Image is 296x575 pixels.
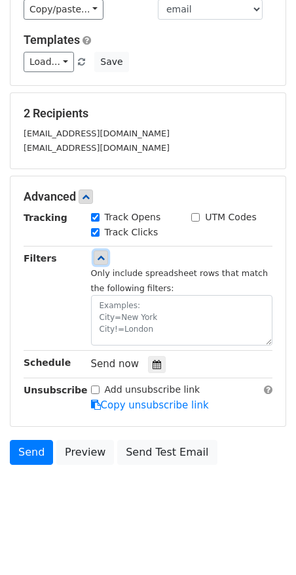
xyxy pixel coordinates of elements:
a: Templates [24,33,80,47]
button: Save [94,52,128,72]
span: Send now [91,358,139,370]
label: Track Clicks [105,226,158,239]
strong: Tracking [24,212,67,223]
a: Load... [24,52,74,72]
a: Send [10,440,53,465]
small: [EMAIL_ADDRESS][DOMAIN_NAME] [24,143,170,153]
h5: 2 Recipients [24,106,272,121]
iframe: Chat Widget [231,512,296,575]
a: Preview [56,440,114,465]
strong: Schedule [24,357,71,368]
small: Only include spreadsheet rows that match the following filters: [91,268,268,293]
a: Send Test Email [117,440,217,465]
h5: Advanced [24,189,272,204]
strong: Unsubscribe [24,385,88,395]
label: Track Opens [105,210,161,224]
label: UTM Codes [205,210,256,224]
label: Add unsubscribe link [105,383,200,397]
small: [EMAIL_ADDRESS][DOMAIN_NAME] [24,129,170,138]
strong: Filters [24,253,57,264]
a: Copy unsubscribe link [91,399,209,411]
